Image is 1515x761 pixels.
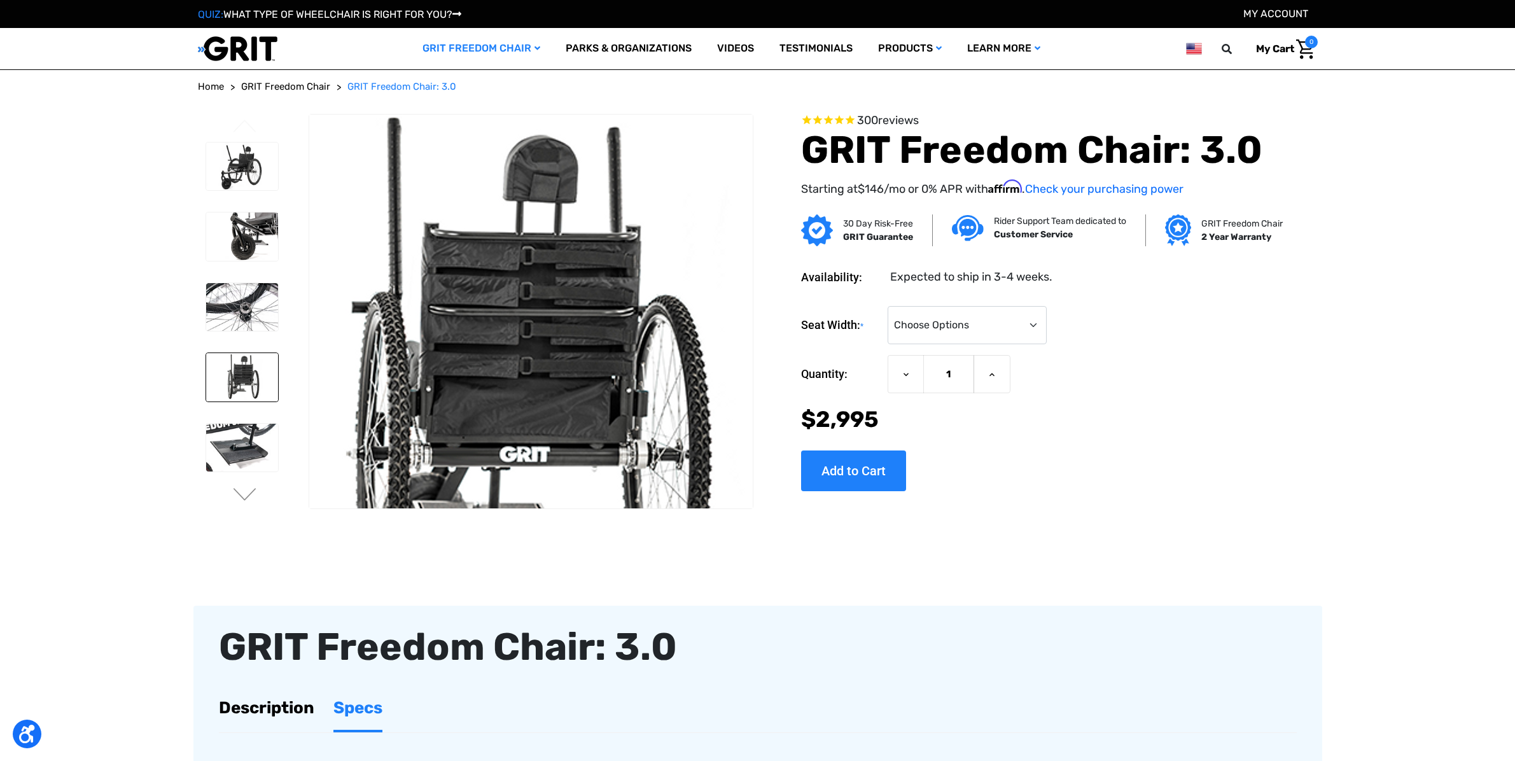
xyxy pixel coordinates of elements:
[801,306,881,345] label: Seat Width:
[994,229,1073,240] strong: Customer Service
[219,618,1297,676] div: GRIT Freedom Chair: 3.0
[801,127,1278,173] h1: GRIT Freedom Chair: 3.0
[198,36,277,62] img: GRIT All-Terrain Wheelchair and Mobility Equipment
[801,114,1278,128] span: Rated 4.6 out of 5 stars 300 reviews
[198,80,1318,94] nav: Breadcrumb
[843,217,913,230] p: 30 Day Risk-Free
[198,81,224,92] span: Home
[410,28,553,69] a: GRIT Freedom Chair
[206,283,278,332] img: GRIT Freedom Chair: 3.0
[198,80,224,94] a: Home
[704,28,767,69] a: Videos
[801,450,906,491] input: Add to Cart
[801,269,881,286] dt: Availability:
[219,686,314,730] a: Description
[890,269,1052,286] dd: Expected to ship in 3-4 weeks.
[857,113,919,127] span: 300 reviews
[232,488,258,503] button: Go to slide 2 of 3
[1186,41,1201,57] img: us.png
[1256,43,1294,55] span: My Cart
[1449,679,1509,739] iframe: Tidio Chat
[994,214,1126,228] p: Rider Support Team dedicated to
[954,28,1053,69] a: Learn More
[109,104,924,647] img: GRIT_Freedom_Chair_3.0_-_Back__64384.1683045930.png
[347,81,456,92] span: GRIT Freedom Chair: 3.0
[241,81,330,92] span: GRIT Freedom Chair
[767,28,865,69] a: Testimonials
[1201,232,1271,242] strong: 2 Year Warranty
[801,214,833,246] img: GRIT Guarantee
[801,179,1278,198] p: Starting at /mo or 0% APR with .
[843,232,913,242] strong: GRIT Guarantee
[241,80,330,94] a: GRIT Freedom Chair
[232,120,258,135] button: Go to slide 3 of 3
[333,686,382,730] a: Specs
[347,80,456,94] a: GRIT Freedom Chair: 3.0
[206,143,278,191] img: GRIT Freedom Chair: 3.0
[1165,214,1191,246] img: Grit freedom
[858,182,884,196] span: $146
[988,179,1022,193] span: Affirm
[801,406,879,433] span: $2,995
[1243,8,1308,20] a: Account
[206,424,278,472] img: GRIT Freedom Chair: 3.0
[1296,39,1315,59] img: Cart
[801,355,881,393] label: Quantity:
[553,28,704,69] a: Parks & Organizations
[1246,36,1318,62] a: Cart with 0 items
[1227,36,1246,62] input: Search
[206,213,278,261] img: GRIT Freedom Chair: 3.0
[1025,182,1183,196] a: Check your purchasing power - Learn more about Affirm Financing (opens in modal)
[1305,36,1318,48] span: 0
[952,215,984,241] img: Customer service
[865,28,954,69] a: Products
[198,8,223,20] span: QUIZ:
[1201,217,1283,230] p: GRIT Freedom Chair
[198,8,461,20] a: QUIZ:WHAT TYPE OF WHEELCHAIR IS RIGHT FOR YOU?
[878,113,919,127] span: reviews
[206,353,278,401] img: GRIT Freedom Chair: 3.0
